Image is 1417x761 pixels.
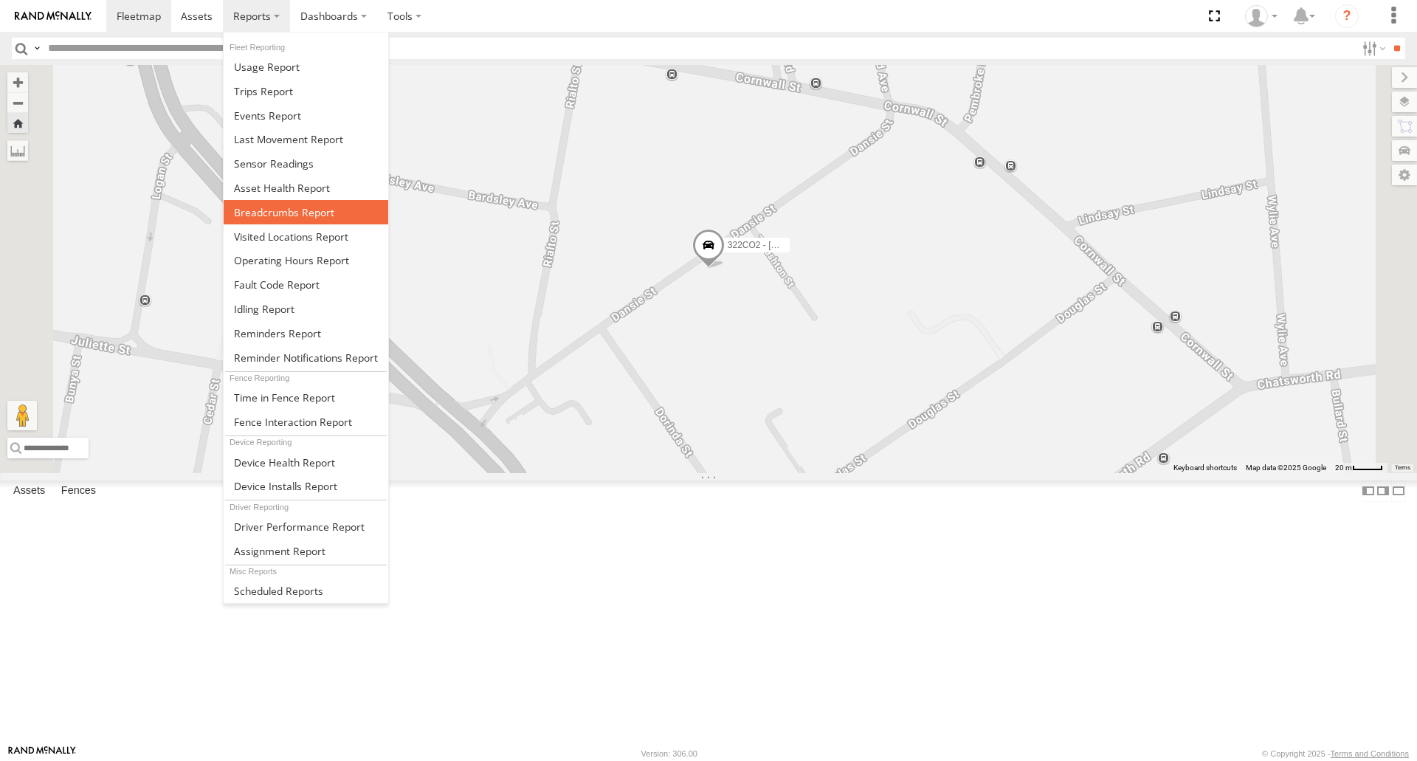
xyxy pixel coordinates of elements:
[1391,481,1406,502] label: Hide Summary Table
[224,248,388,272] a: Asset Operating Hours Report
[7,401,37,430] button: Drag Pegman onto the map to open Street View
[224,272,388,297] a: Fault Code Report
[1331,463,1387,473] button: Map scale: 20 m per 38 pixels
[1331,749,1409,758] a: Terms and Conditions
[6,481,52,502] label: Assets
[7,92,28,113] button: Zoom out
[1335,464,1352,472] span: 20 m
[1262,749,1409,758] div: © Copyright 2025 -
[224,321,388,345] a: Reminders Report
[7,140,28,161] label: Measure
[224,345,388,370] a: Service Reminder Notifications Report
[224,103,388,128] a: Full Events Report
[224,539,388,563] a: Assignment Report
[1240,5,1283,27] div: Aaron Cluff
[224,410,388,434] a: Fence Interaction Report
[1395,464,1410,470] a: Terms (opens in new tab)
[224,55,388,79] a: Usage Report
[224,514,388,539] a: Driver Performance Report
[224,79,388,103] a: Trips Report
[15,11,92,21] img: rand-logo.svg
[224,151,388,176] a: Sensor Readings
[1392,165,1417,185] label: Map Settings
[224,127,388,151] a: Last Movement Report
[1335,4,1359,28] i: ?
[1246,464,1326,472] span: Map data ©2025 Google
[1356,38,1388,59] label: Search Filter Options
[54,481,103,502] label: Fences
[224,297,388,321] a: Idling Report
[728,241,861,251] span: 322CO2 - [GEOGRAPHIC_DATA]
[31,38,43,59] label: Search Query
[1173,463,1237,473] button: Keyboard shortcuts
[7,72,28,92] button: Zoom in
[224,176,388,200] a: Asset Health Report
[7,113,28,133] button: Zoom Home
[224,385,388,410] a: Time in Fences Report
[224,579,388,603] a: Scheduled Reports
[8,746,76,761] a: Visit our Website
[224,474,388,498] a: Device Installs Report
[224,200,388,224] a: Breadcrumbs Report
[224,450,388,475] a: Device Health Report
[641,749,697,758] div: Version: 306.00
[1376,481,1390,502] label: Dock Summary Table to the Right
[1361,481,1376,502] label: Dock Summary Table to the Left
[224,224,388,249] a: Visited Locations Report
